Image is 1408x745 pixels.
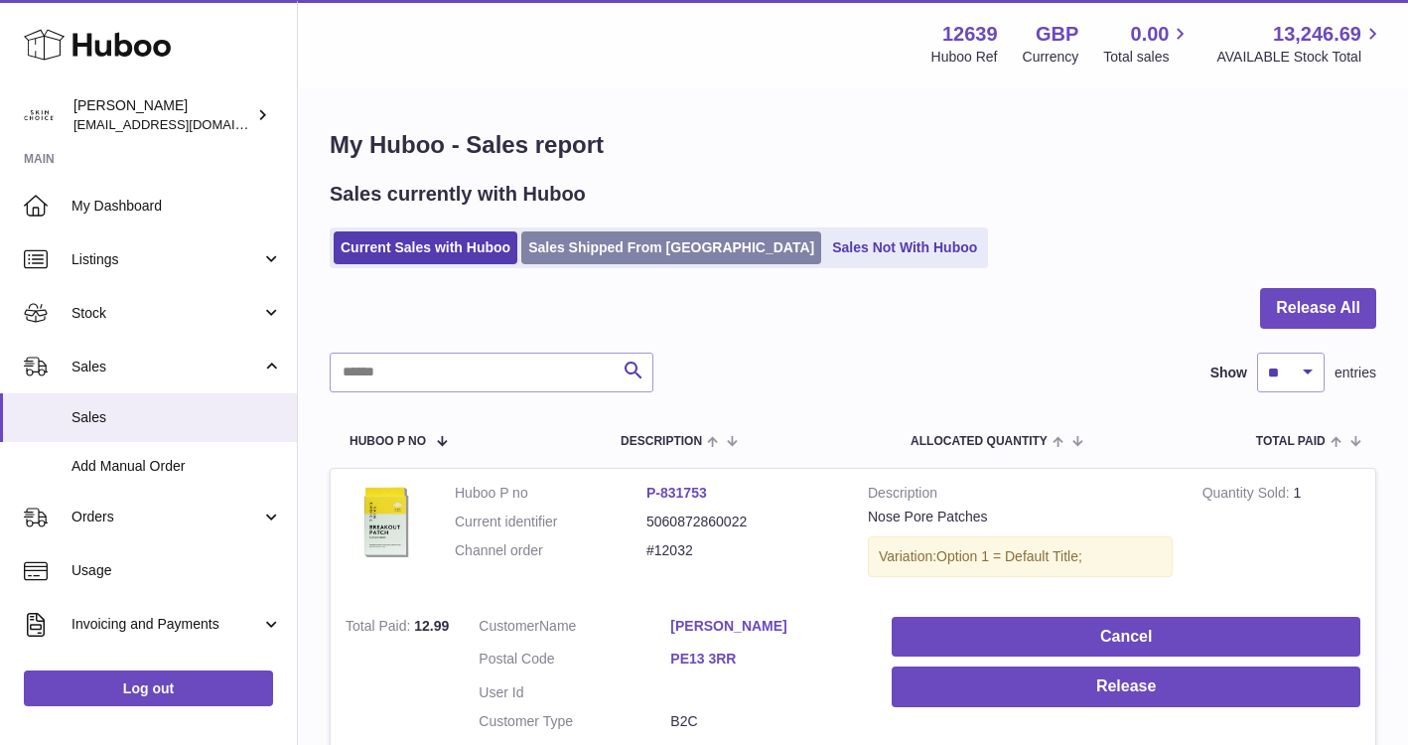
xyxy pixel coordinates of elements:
[479,683,670,702] dt: User Id
[868,484,1173,508] strong: Description
[455,484,646,503] dt: Huboo P no
[1023,48,1079,67] div: Currency
[71,250,261,269] span: Listings
[892,667,1360,707] button: Release
[330,181,586,208] h2: Sales currently with Huboo
[936,548,1082,564] span: Option 1 = Default Title;
[521,231,821,264] a: Sales Shipped From [GEOGRAPHIC_DATA]
[1256,435,1326,448] span: Total paid
[73,96,252,134] div: [PERSON_NAME]
[71,197,282,216] span: My Dashboard
[892,617,1360,658] button: Cancel
[479,712,670,731] dt: Customer Type
[479,650,670,673] dt: Postal Code
[71,304,261,323] span: Stock
[911,435,1048,448] span: ALLOCATED Quantity
[479,618,539,634] span: Customer
[71,615,261,634] span: Invoicing and Payments
[1216,21,1384,67] a: 13,246.69 AVAILABLE Stock Total
[71,358,261,376] span: Sales
[670,617,862,636] a: [PERSON_NAME]
[1216,48,1384,67] span: AVAILABLE Stock Total
[71,561,282,580] span: Usage
[1131,21,1170,48] span: 0.00
[350,435,426,448] span: Huboo P no
[455,513,646,531] dt: Current identifier
[346,618,414,639] strong: Total Paid
[1188,469,1375,602] td: 1
[73,116,292,132] span: [EMAIL_ADDRESS][DOMAIN_NAME]
[1036,21,1078,48] strong: GBP
[670,712,862,731] dd: B2C
[455,541,646,560] dt: Channel order
[24,100,54,130] img: admin@skinchoice.com
[942,21,998,48] strong: 12639
[621,435,702,448] span: Description
[646,541,838,560] dd: #12032
[334,231,517,264] a: Current Sales with Huboo
[868,508,1173,526] div: Nose Pore Patches
[1210,364,1247,382] label: Show
[71,457,282,476] span: Add Manual Order
[330,129,1376,161] h1: My Huboo - Sales report
[1103,48,1192,67] span: Total sales
[1273,21,1361,48] span: 13,246.69
[1260,288,1376,329] button: Release All
[346,484,425,563] img: 126391698654631.jpg
[1103,21,1192,67] a: 0.00 Total sales
[825,231,984,264] a: Sales Not With Huboo
[71,408,282,427] span: Sales
[71,508,261,526] span: Orders
[868,536,1173,577] div: Variation:
[24,670,273,706] a: Log out
[646,513,838,531] dd: 5060872860022
[931,48,998,67] div: Huboo Ref
[414,618,449,634] span: 12.99
[646,485,707,501] a: P-831753
[1202,485,1294,506] strong: Quantity Sold
[670,650,862,669] a: PE13 3RR
[479,617,670,641] dt: Name
[1335,364,1376,382] span: entries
